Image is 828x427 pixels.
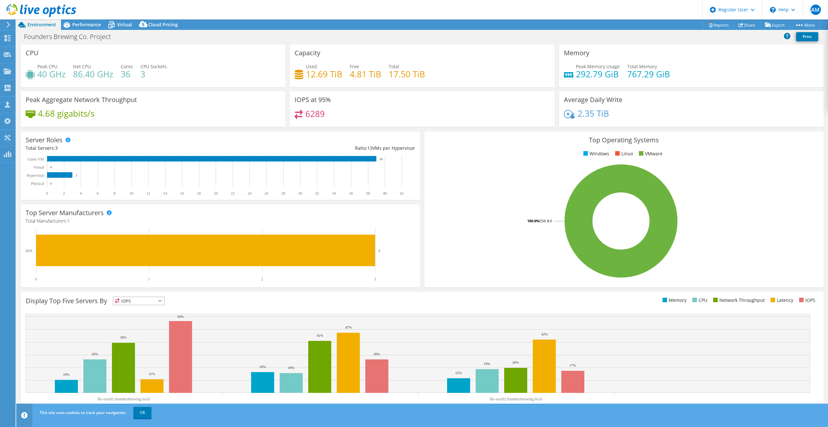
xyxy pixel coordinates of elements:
text: Hypervisor [27,173,44,178]
text: 30 [298,191,302,196]
span: Peak CPU [37,63,57,70]
text: 34 [332,191,336,196]
text: 2 [63,191,65,196]
text: 42 [400,191,404,196]
text: 42% [541,332,548,336]
text: 39 [380,158,383,161]
text: Guest VM [28,157,44,162]
span: Virtual [117,21,132,28]
text: 28 [281,191,285,196]
li: Linux [614,150,633,157]
text: 0 [50,166,52,169]
span: Environment [28,21,56,28]
text: 24 [248,191,251,196]
span: Net CPU [73,63,91,70]
h4: 3 [140,71,167,78]
h4: 12.69 TiB [306,71,342,78]
a: Reports [703,20,734,30]
text: HPE [25,249,33,253]
text: 0 [46,191,48,196]
span: 3 [55,145,58,151]
text: 39% [120,335,127,339]
text: 6 [97,191,99,196]
li: VMware [637,150,663,157]
svg: \n [770,7,776,13]
span: Total [389,63,399,70]
h4: 4.68 gigabits/s [38,110,94,117]
a: OK [133,407,152,419]
text: 8 [114,191,116,196]
text: 0 [50,182,52,185]
text: 12 [146,191,150,196]
a: More [790,20,820,30]
span: Used [306,63,317,70]
text: 1 [148,277,150,281]
h4: 17.50 TiB [389,71,425,78]
span: AM [810,5,821,15]
h4: 36 [121,71,133,78]
text: 26% [373,352,380,356]
text: 19% [484,362,490,366]
text: 16% [259,365,266,369]
h4: 40 GHz [37,71,66,78]
text: Virtual [33,165,44,170]
h3: Capacity [295,49,320,57]
text: 38 [366,191,370,196]
span: CPU Sockets [140,63,167,70]
text: 3 [374,277,376,281]
span: Cloud Pricing [148,21,178,28]
text: 16 [180,191,184,196]
div: Total Servers: [26,145,220,152]
span: Performance [72,21,101,28]
h4: 4.81 TiB [350,71,381,78]
a: Share [734,20,760,30]
text: 3 [76,174,77,177]
text: 4 [80,191,82,196]
text: fbc-esxi01.foundersbrewing.local [97,397,150,401]
li: Latency [769,297,793,304]
text: 26 [264,191,268,196]
span: This site uses cookies to track your navigation. [40,410,127,415]
li: Network Throughput [712,297,765,304]
li: Memory [661,297,687,304]
text: 36 [349,191,353,196]
h3: Top Server Manufacturers [26,209,104,216]
text: 16% [288,366,294,369]
span: 13 [367,145,372,151]
h4: 86.40 GHz [73,71,113,78]
text: 32 [315,191,319,196]
a: Print [796,32,818,41]
text: 47% [345,325,352,329]
h1: Founders Brewing Co. Project [21,33,121,40]
text: 18 [197,191,201,196]
h3: Memory [564,49,589,57]
li: Windows [582,150,609,157]
text: 3 [378,249,380,252]
li: IOPS [798,297,815,304]
text: 22 [231,191,235,196]
text: 56% [177,315,184,318]
span: Free [350,63,359,70]
h3: Peak Aggregate Network Throughput [26,96,137,103]
h3: CPU [26,49,39,57]
span: Cores [121,63,133,70]
text: 14 [163,191,167,196]
text: Physical [31,181,44,186]
text: 2 [261,277,263,281]
h3: Average Daily Write [564,96,622,103]
text: 17% [569,363,576,367]
h4: 2.35 TiB [578,110,609,117]
h3: Server Roles [26,136,63,144]
text: 12% [455,371,462,375]
text: 0 [35,277,37,281]
text: fbc-esxi02.foundersbrewing.local [490,397,542,401]
text: 40 [383,191,387,196]
text: 10 [129,191,133,196]
h4: 292.79 GiB [576,71,620,78]
text: 11% [149,372,155,376]
h3: Top Operating Systems [429,136,819,144]
div: Ratio: VMs per Hypervisor [220,145,415,152]
span: IOPS [113,297,164,305]
h4: Total Manufacturers: [26,217,415,225]
span: Total Memory [627,63,657,70]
